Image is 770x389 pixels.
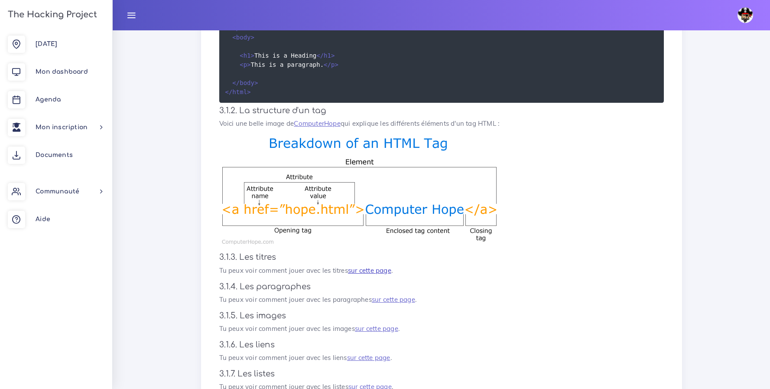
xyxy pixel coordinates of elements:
span: body [232,79,254,86]
span: Documents [36,152,73,158]
span: </ [225,88,233,95]
h4: 3.1.5. Les images [219,311,664,320]
span: </ [324,61,331,68]
span: > [335,61,338,68]
a: sur cette page [372,295,415,304]
p: Tu peux voir comment jouer avec les liens . [219,353,664,363]
p: Tu peux voir comment jouer avec les paragraphes . [219,294,664,305]
img: avatar [738,7,753,23]
span: [DATE] [36,41,57,47]
img: Yk2l7vB.gif [219,135,501,246]
span: > [247,61,250,68]
h3: The Hacking Project [5,10,97,20]
h4: 3.1.6. Les liens [219,340,664,350]
span: < [240,61,243,68]
span: Agenda [36,96,61,103]
span: < [232,34,236,41]
span: > [254,79,258,86]
span: h1 [316,52,331,59]
span: html [225,88,247,95]
span: </ [316,52,324,59]
span: Aide [36,216,50,222]
span: > [247,88,250,95]
span: h1 [240,52,250,59]
span: > [331,52,335,59]
span: > [251,52,254,59]
span: body [232,34,250,41]
h4: 3.1.3. Les titres [219,252,664,262]
span: </ [232,79,240,86]
a: sur cette page [355,324,398,333]
span: Mon inscription [36,124,88,131]
span: Mon dashboard [36,69,88,75]
span: > [251,34,254,41]
a: sur cette page [347,353,390,362]
span: p [324,61,335,68]
a: sur cette page [348,266,391,275]
span: < [240,52,243,59]
span: Communauté [36,188,79,195]
p: Tu peux voir comment jouer avec les images . [219,324,664,334]
p: Tu peux voir comment jouer avec les titres . [219,265,664,276]
a: ComputerHope [294,119,340,127]
h4: 3.1.2. La structure d'un tag [219,106,664,115]
span: p [240,61,247,68]
p: Voici une belle image de qui explique les différents éléments d'un tag HTML : [219,118,664,129]
h4: 3.1.7. Les listes [219,369,664,379]
h4: 3.1.4. Les paragraphes [219,282,664,291]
